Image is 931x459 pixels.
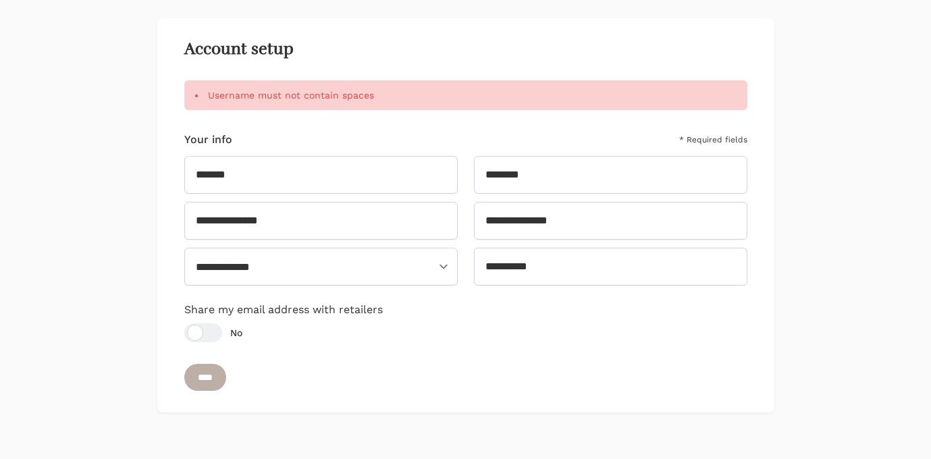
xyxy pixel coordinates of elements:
h2: Account setup [184,40,747,59]
li: Username must not contain spaces [195,88,737,102]
div: Share my email address with retailers [184,302,747,342]
span: No [230,326,242,340]
span: * Required fields [679,134,747,145]
h4: Your info [184,132,232,148]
